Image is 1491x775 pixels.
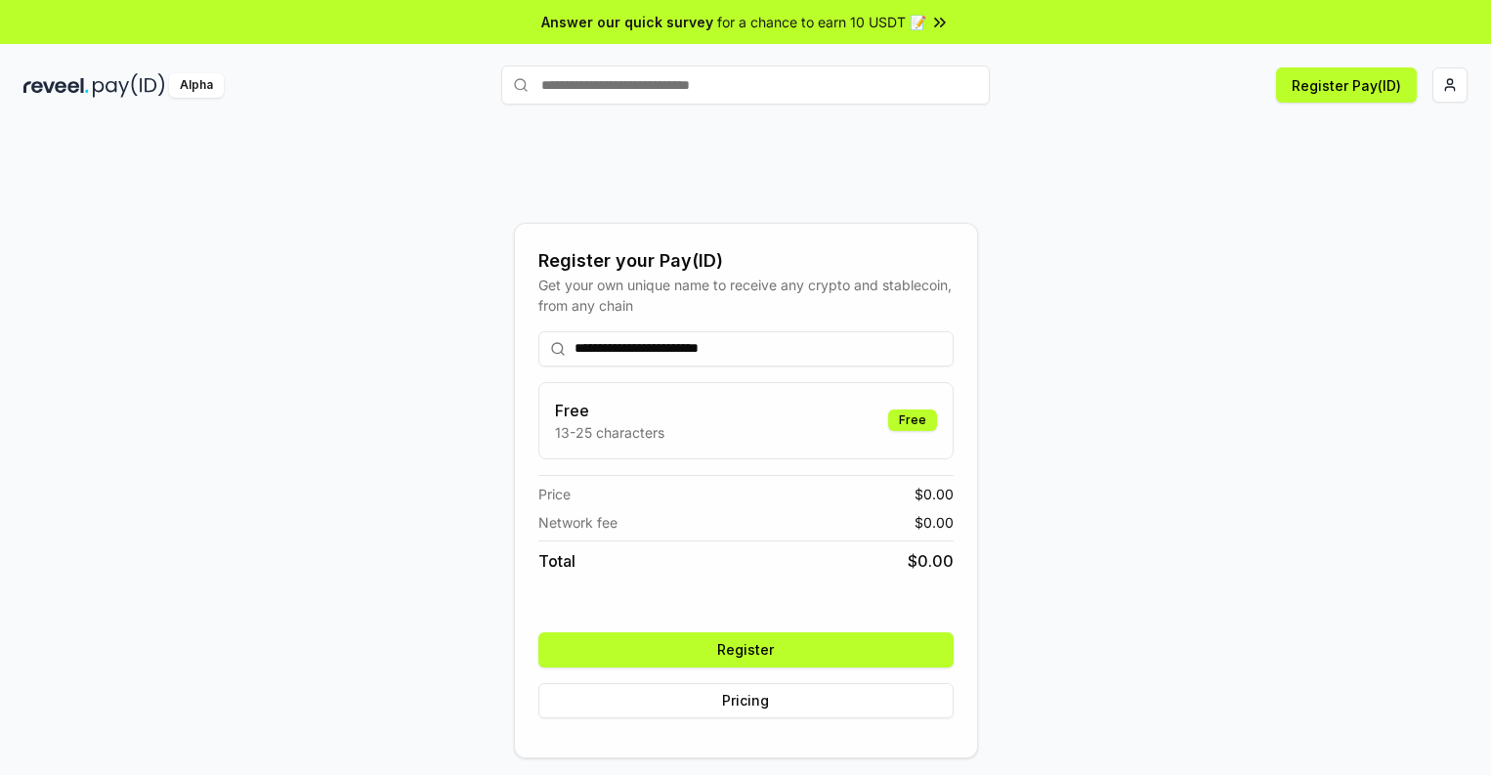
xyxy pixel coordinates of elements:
[538,247,954,275] div: Register your Pay(ID)
[915,512,954,533] span: $ 0.00
[23,73,89,98] img: reveel_dark
[555,399,664,422] h3: Free
[538,484,571,504] span: Price
[541,12,713,32] span: Answer our quick survey
[538,683,954,718] button: Pricing
[1276,67,1417,103] button: Register Pay(ID)
[538,512,618,533] span: Network fee
[93,73,165,98] img: pay_id
[538,632,954,667] button: Register
[555,422,664,443] p: 13-25 characters
[538,275,954,316] div: Get your own unique name to receive any crypto and stablecoin, from any chain
[717,12,926,32] span: for a chance to earn 10 USDT 📝
[908,549,954,573] span: $ 0.00
[169,73,224,98] div: Alpha
[915,484,954,504] span: $ 0.00
[538,549,575,573] span: Total
[888,409,937,431] div: Free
